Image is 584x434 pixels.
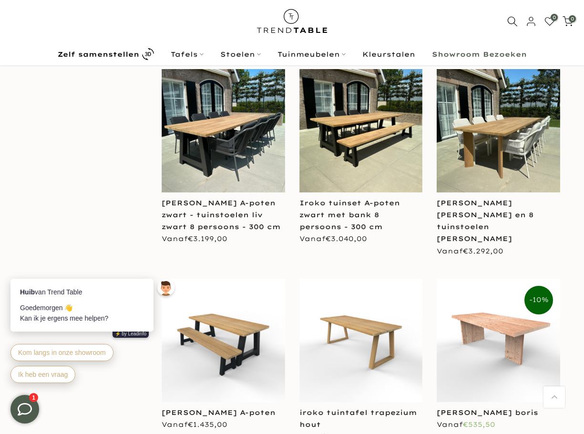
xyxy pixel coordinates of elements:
a: Kleurstalen [354,49,423,60]
span: -10% [524,286,553,314]
a: 0 [544,16,555,27]
a: Iroko tuinset A-poten zwart met bank 8 persoons - 300 cm [299,199,400,231]
a: Stoelen [212,49,269,60]
span: €3.292,00 [463,247,503,255]
a: Terug naar boven [543,386,565,408]
b: Showroom Bezoeken [432,51,527,58]
a: Tuinmeubelen [269,49,354,60]
span: 0 [569,15,576,22]
a: iroko tuintafel trapezium hout [299,408,417,429]
a: Tafels [162,49,212,60]
span: €3.199,00 [188,234,227,243]
iframe: bot-iframe [1,232,187,395]
span: €1.435,00 [188,420,227,429]
span: 0 [551,14,558,21]
span: Vanaf [437,247,503,255]
a: [PERSON_NAME] boris [437,408,538,417]
span: €3.040,00 [326,234,367,243]
iframe: toggle-frame [1,385,49,433]
a: Showroom Bezoeken [423,49,535,60]
a: [PERSON_NAME] A-poten [162,408,276,417]
a: Zelf samenstellen [49,46,162,63]
a: [PERSON_NAME] [PERSON_NAME] en 8 tuinstoelen [PERSON_NAME] [437,199,533,243]
span: €535,50 [463,420,495,429]
span: Vanaf [299,234,367,243]
span: Vanaf [437,420,495,429]
a: 0 [563,16,573,27]
span: Vanaf [162,420,227,429]
span: Vanaf [162,234,227,243]
b: Zelf samenstellen [58,51,139,58]
a: [PERSON_NAME] A-poten zwart - tuinstoelen liv zwart 8 persoons - 300 cm [162,199,281,231]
